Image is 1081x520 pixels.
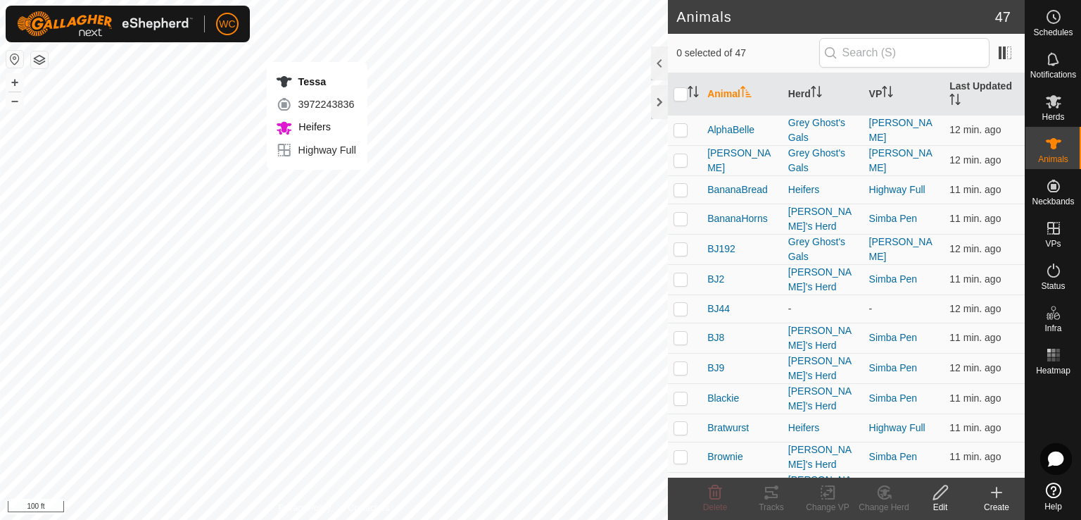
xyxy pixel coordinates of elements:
div: Grey Ghost's Gals [788,146,858,175]
a: Simba Pen [869,362,917,373]
span: BJ192 [707,242,735,256]
div: Highway Full [276,142,356,159]
img: Gallagher Logo [17,11,193,37]
div: Grey Ghost's Gals [788,235,858,264]
div: [PERSON_NAME]'s Herd [788,323,858,353]
button: + [6,74,23,91]
span: Aug 21, 2025, 4:45 PM [949,422,1001,433]
span: Aug 21, 2025, 4:45 PM [949,213,1001,224]
a: Simba Pen [869,213,917,224]
div: [PERSON_NAME]'s Herd [788,473,858,502]
span: Notifications [1030,70,1076,79]
div: [PERSON_NAME]'s Herd [788,442,858,472]
th: VP [864,73,944,116]
app-display-virtual-paddock-transition: - [869,303,873,314]
span: Bratwurst [707,421,749,435]
button: Reset Map [6,51,23,68]
div: Create [968,501,1025,514]
span: Help [1044,502,1062,511]
button: Map Layers [31,51,48,68]
span: Aug 21, 2025, 4:45 PM [949,273,1001,285]
div: Tracks [743,501,799,514]
a: [PERSON_NAME] [869,147,933,173]
span: Aug 21, 2025, 4:45 PM [949,154,1001,166]
div: Change Herd [856,501,912,514]
p-sorticon: Activate to sort [688,88,699,99]
input: Search (S) [819,38,990,68]
div: Heifers [788,182,858,197]
span: 47 [995,6,1011,27]
a: Contact Us [348,502,389,514]
a: [PERSON_NAME] [869,236,933,262]
div: [PERSON_NAME]'s Herd [788,204,858,234]
span: [PERSON_NAME] [707,146,777,175]
span: Heatmap [1036,366,1070,375]
span: Neckbands [1032,197,1074,206]
span: Aug 21, 2025, 4:46 PM [949,332,1001,343]
a: Simba Pen [869,392,917,404]
span: Herds [1042,113,1064,121]
h2: Animals [676,8,995,25]
div: Grey Ghost's Gals [788,116,858,145]
span: Blackie [707,391,739,406]
span: Aug 21, 2025, 4:45 PM [949,184,1001,195]
span: 0 selected of 47 [676,46,818,61]
span: Aug 21, 2025, 4:45 PM [949,124,1001,135]
span: BJ44 [707,302,730,316]
button: – [6,92,23,109]
th: Herd [783,73,864,116]
div: Tessa [276,73,356,90]
div: [PERSON_NAME]'s Herd [788,354,858,383]
div: Change VP [799,501,856,514]
span: Aug 21, 2025, 4:45 PM [949,303,1001,314]
a: Simba Pen [869,332,917,343]
div: Heifers [788,421,858,435]
span: Aug 21, 2025, 4:45 PM [949,392,1001,404]
span: Infra [1044,324,1061,333]
a: [PERSON_NAME] [869,117,933,143]
span: Brownie [707,450,743,464]
span: BJ9 [707,361,724,376]
span: Animals [1038,155,1068,163]
span: WC [219,17,235,32]
span: VPs [1045,240,1061,248]
a: Highway Full [869,422,925,433]
th: Last Updated [944,73,1025,116]
span: Status [1041,282,1065,290]
span: BananaBread [707,182,768,197]
span: Heifers [296,121,331,132]
span: Aug 21, 2025, 4:45 PM [949,362,1001,373]
p-sorticon: Activate to sort [740,88,752,99]
span: Aug 21, 2025, 4:46 PM [949,451,1001,462]
div: - [788,302,858,316]
span: BJ8 [707,330,724,345]
div: [PERSON_NAME]'s Herd [788,265,858,295]
div: [PERSON_NAME]'s Herd [788,384,858,414]
a: Simba Pen [869,273,917,285]
div: Edit [912,501,968,514]
span: Schedules [1033,28,1073,37]
a: Help [1025,477,1081,516]
span: Delete [703,502,728,512]
div: 3972243836 [276,96,356,113]
span: BJ2 [707,272,724,287]
span: AlphaBelle [707,123,754,137]
a: Highway Full [869,184,925,195]
p-sorticon: Activate to sort [882,88,893,99]
p-sorticon: Activate to sort [949,96,961,107]
th: Animal [702,73,783,116]
a: Privacy Policy [279,502,331,514]
p-sorticon: Activate to sort [811,88,822,99]
a: Simba Pen [869,451,917,462]
span: BananaHorns [707,211,768,226]
span: Aug 21, 2025, 4:45 PM [949,243,1001,254]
